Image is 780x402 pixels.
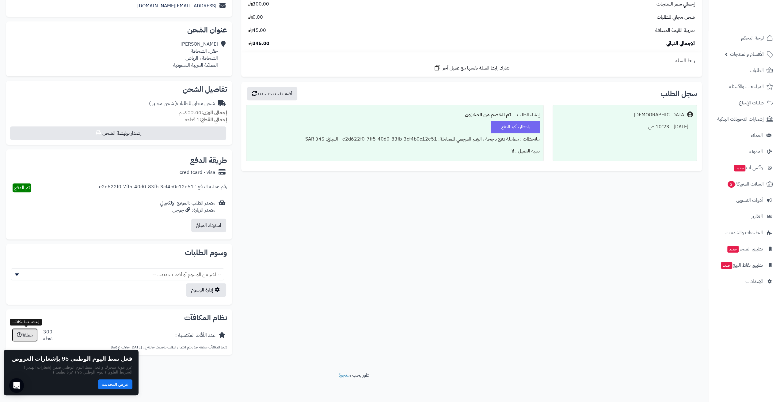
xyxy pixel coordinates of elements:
[434,64,509,72] a: شارك رابط السلة نفسها مع عميل آخر
[180,169,215,176] div: creditcard - visa
[727,245,763,253] span: تطبيق المتجر
[339,371,350,379] a: متجرة
[660,90,697,97] h3: سجل الطلب
[99,183,227,192] div: رقم عملية الدفع : e2d622f0-7ff5-40d0-83fb-3cf4b0c12e51
[465,111,511,118] b: تم الخصم من المخزون
[11,249,227,256] h2: وسوم الطلبات
[720,261,763,269] span: تطبيق نقاط البيع
[712,209,776,224] a: التقارير
[721,262,732,269] span: جديد
[11,26,227,34] h2: عنوان الشحن
[657,14,695,21] span: شحن مجاني للطلبات
[190,157,227,164] h2: طريقة الدفع
[10,319,42,325] div: إضافة نقاط مكافآت
[712,63,776,78] a: الطلبات
[250,133,540,145] div: ملاحظات : معاملة دفع ناجحة ، الرقم المرجعي للمعاملة: e2d622f0-7ff5-40d0-83fb-3cf4b0c12e51 - المبل...
[149,100,215,107] div: شحن مجاني للطلبات
[9,378,24,393] div: Open Intercom Messenger
[185,116,227,123] small: 1 قطعة
[736,196,763,205] span: أدوات التسويق
[727,180,764,188] span: السلات المتروكة
[728,181,735,188] span: 2
[745,277,763,286] span: الإعدادات
[655,27,695,34] span: ضريبة القيمة المضافة
[10,365,132,375] p: عزز هوية متجرك و فعل نمط اليوم الوطني ضمن إشعارات الهيدر ( الشريط العلوي ) ليوم الوطني 95 ( عزنا ...
[712,128,776,143] a: العملاء
[250,145,540,157] div: تنبيه العميل : لا
[717,115,764,123] span: إشعارات التحويلات البنكية
[725,228,763,237] span: التطبيقات والخدمات
[244,57,699,64] div: رابط السلة
[712,242,776,256] a: تطبيق المتجرجديد
[739,99,764,107] span: طلبات الإرجاع
[730,50,764,58] span: الأقسام والمنتجات
[173,41,218,69] div: [PERSON_NAME] حقل، الصحافة الصحافة ، الرياض المملكة العربية السعودية
[186,283,226,297] a: إدارة الوسوم
[14,184,30,191] span: تم الدفع
[712,193,776,208] a: أدوات التسويق
[712,225,776,240] a: التطبيقات والخدمات
[11,269,224,280] span: -- اختر من الوسوم أو أضف جديد... --
[200,116,227,123] strong: إجمالي القطع:
[12,328,38,342] button: معلقة
[727,246,739,253] span: جديد
[557,121,693,133] div: [DATE] - 10:23 ص
[634,111,686,118] div: [DEMOGRAPHIC_DATA]
[12,356,132,362] h2: فعل نمط اليوم الوطني 95 بإشعارات العروض
[733,163,763,172] span: وآتس آب
[11,86,227,93] h2: تفاصيل الشحن
[250,109,540,121] div: إنشاء الطلب ....
[712,177,776,191] a: السلات المتروكة2
[248,40,269,47] span: 345.00
[734,165,745,171] span: جديد
[712,160,776,175] a: وآتس آبجديد
[248,14,263,21] span: 0.00
[10,126,226,140] button: إصدار بوليصة الشحن
[712,112,776,126] a: إشعارات التحويلات البنكية
[247,87,297,100] button: أضف تحديث جديد
[248,1,269,8] span: 300.00
[201,109,227,116] strong: إجمالي الوزن:
[11,314,227,321] h2: نظام المكافآت
[712,274,776,289] a: الإعدادات
[11,269,224,280] span: -- اختر من الوسوم أو أضف جديد... --
[741,34,764,42] span: لوحة التحكم
[738,14,774,27] img: logo-2.png
[729,82,764,91] span: المراجعات والأسئلة
[175,332,215,339] div: عدد النِّقَاط المكتسبة :
[11,345,227,350] p: نقاط المكافآت معلقة حتى يتم اكتمال الطلب بتحديث حالته إلى [DATE] حالات الإكتمال
[137,2,216,9] a: [EMAIL_ADDRESS][DOMAIN_NAME]
[712,258,776,272] a: تطبيق نقاط البيعجديد
[43,329,52,343] div: 300
[712,79,776,94] a: المراجعات والأسئلة
[491,121,540,133] div: بانتظار تأكيد الدفع
[191,219,226,232] button: استرداد المبلغ
[712,144,776,159] a: المدونة
[443,65,509,72] span: شارك رابط السلة نفسها مع عميل آخر
[98,379,132,389] button: عرض التحديث
[750,66,764,75] span: الطلبات
[43,335,52,342] div: نقطة
[751,212,763,221] span: التقارير
[160,207,215,214] div: مصدر الزيارة: جوجل
[656,1,695,8] span: إجمالي سعر المنتجات
[149,100,177,107] span: ( شحن مجاني )
[749,147,763,156] span: المدونة
[712,31,776,45] a: لوحة التحكم
[751,131,763,140] span: العملاء
[179,109,227,116] small: 22.00 كجم
[712,96,776,110] a: طلبات الإرجاع
[248,27,266,34] span: 45.00
[666,40,695,47] span: الإجمالي النهائي
[160,200,215,214] div: مصدر الطلب :الموقع الإلكتروني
